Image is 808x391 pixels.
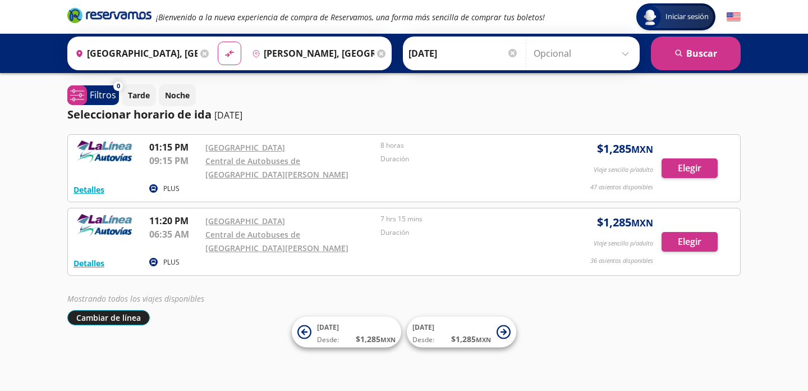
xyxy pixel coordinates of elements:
[597,140,653,157] span: $ 1,285
[67,7,151,27] a: Brand Logo
[90,88,116,102] p: Filtros
[156,12,545,22] em: ¡Bienvenido a la nueva experiencia de compra de Reservamos, una forma más sencilla de comprar tus...
[74,184,104,195] button: Detalles
[292,317,401,348] button: [DATE]Desde:$1,285MXN
[149,228,200,241] p: 06:35 AM
[408,39,518,67] input: Elegir Fecha
[205,156,348,180] a: Central de Autobuses de [GEOGRAPHIC_DATA][PERSON_NAME]
[163,257,180,267] p: PLUS
[67,106,212,123] p: Seleccionar horario de ida
[163,184,180,194] p: PLUS
[317,322,339,332] span: [DATE]
[67,293,204,304] em: Mostrando todos los viajes disponibles
[590,183,653,192] p: 47 asientos disponibles
[661,11,713,22] span: Iniciar sesión
[149,140,200,154] p: 01:15 PM
[149,154,200,167] p: 09:15 PM
[412,322,434,332] span: [DATE]
[117,81,120,91] span: 0
[380,214,550,224] p: 7 hrs 15 mins
[476,335,491,344] small: MXN
[205,142,285,153] a: [GEOGRAPHIC_DATA]
[205,216,285,226] a: [GEOGRAPHIC_DATA]
[380,228,550,238] p: Duración
[149,214,200,228] p: 11:20 PM
[67,85,119,105] button: 0Filtros
[74,140,135,163] img: RESERVAMOS
[631,143,653,156] small: MXN
[597,214,653,231] span: $ 1,285
[590,256,653,266] p: 36 asientos disponibles
[356,333,396,345] span: $ 1,285
[662,232,718,252] button: Elegir
[67,310,150,325] button: Cambiar de línea
[74,257,104,269] button: Detalles
[594,239,653,248] p: Viaje sencillo p/adulto
[380,154,550,164] p: Duración
[451,333,491,345] span: $ 1,285
[727,10,741,24] button: English
[122,84,156,106] button: Tarde
[651,37,741,70] button: Buscar
[662,158,718,178] button: Elegir
[407,317,516,348] button: [DATE]Desde:$1,285MXN
[247,39,374,67] input: Buscar Destino
[128,89,150,101] p: Tarde
[67,7,151,24] i: Brand Logo
[317,335,339,345] span: Desde:
[214,108,242,122] p: [DATE]
[165,89,190,101] p: Noche
[631,217,653,229] small: MXN
[380,335,396,344] small: MXN
[534,39,634,67] input: Opcional
[380,140,550,151] p: 8 horas
[412,335,434,345] span: Desde:
[205,229,348,253] a: Central de Autobuses de [GEOGRAPHIC_DATA][PERSON_NAME]
[159,84,196,106] button: Noche
[594,165,653,175] p: Viaje sencillo p/adulto
[71,39,198,67] input: Buscar Origen
[74,214,135,237] img: RESERVAMOS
